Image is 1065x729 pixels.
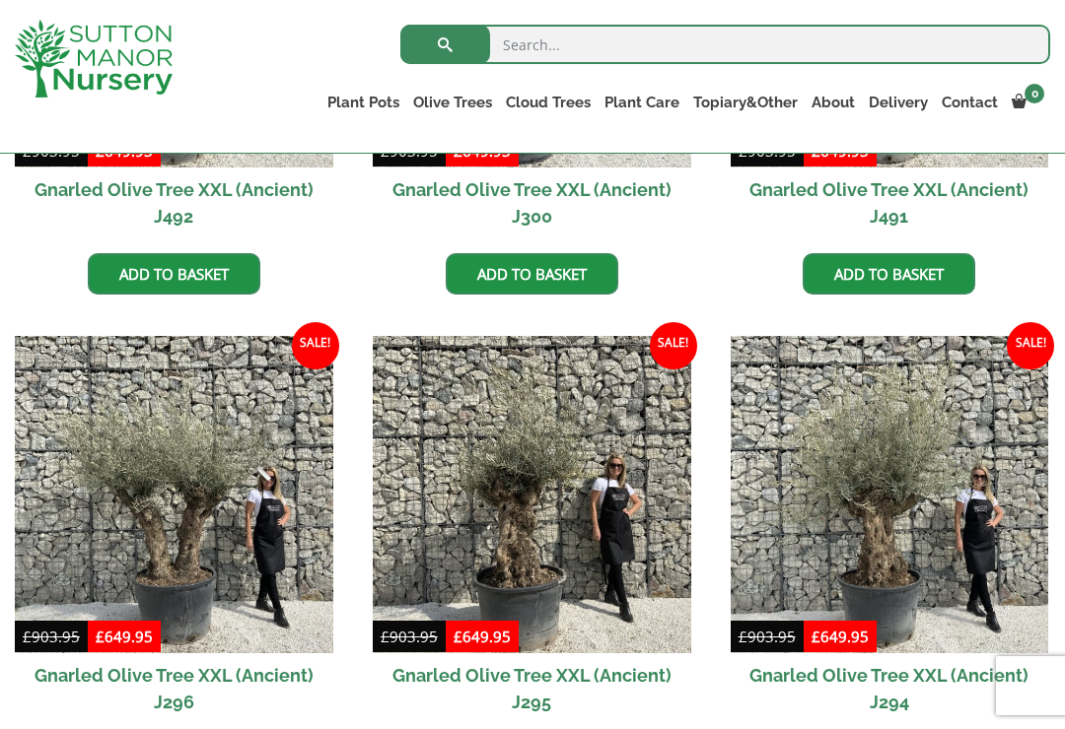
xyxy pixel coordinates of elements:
[381,141,390,161] span: £
[15,20,173,98] img: logo
[812,141,820,161] span: £
[739,627,796,646] bdi: 903.95
[454,141,511,161] bdi: 649.95
[739,141,796,161] bdi: 903.95
[373,167,691,238] h2: Gnarled Olive Tree XXL (Ancient) J300
[1005,89,1050,116] a: 0
[23,141,32,161] span: £
[1007,322,1054,369] span: Sale!
[454,141,462,161] span: £
[15,167,333,238] h2: Gnarled Olive Tree XXL (Ancient) J492
[406,89,499,116] a: Olive Trees
[292,322,339,369] span: Sale!
[88,253,260,295] a: Add to basket: “Gnarled Olive Tree XXL (Ancient) J492”
[381,627,390,646] span: £
[686,89,805,116] a: Topiary&Other
[812,141,869,161] bdi: 649.95
[381,627,438,646] bdi: 903.95
[650,322,697,369] span: Sale!
[373,336,691,725] a: Sale! Gnarled Olive Tree XXL (Ancient) J295
[15,336,333,725] a: Sale! Gnarled Olive Tree XXL (Ancient) J296
[373,336,691,654] img: Gnarled Olive Tree XXL (Ancient) J295
[805,89,862,116] a: About
[15,336,333,654] img: Gnarled Olive Tree XXL (Ancient) J296
[862,89,935,116] a: Delivery
[1025,84,1044,103] span: 0
[803,253,975,295] a: Add to basket: “Gnarled Olive Tree XXL (Ancient) J491”
[23,141,80,161] bdi: 903.95
[454,627,511,646] bdi: 649.95
[373,653,691,724] h2: Gnarled Olive Tree XXL (Ancient) J295
[812,627,820,646] span: £
[320,89,406,116] a: Plant Pots
[96,141,105,161] span: £
[731,336,1049,725] a: Sale! Gnarled Olive Tree XXL (Ancient) J294
[446,253,618,295] a: Add to basket: “Gnarled Olive Tree XXL (Ancient) J300”
[598,89,686,116] a: Plant Care
[739,141,747,161] span: £
[739,627,747,646] span: £
[23,627,80,646] bdi: 903.95
[731,336,1049,654] img: Gnarled Olive Tree XXL (Ancient) J294
[499,89,598,116] a: Cloud Trees
[731,167,1049,238] h2: Gnarled Olive Tree XXL (Ancient) J491
[731,653,1049,724] h2: Gnarled Olive Tree XXL (Ancient) J294
[812,627,869,646] bdi: 649.95
[15,653,333,724] h2: Gnarled Olive Tree XXL (Ancient) J296
[23,627,32,646] span: £
[96,141,153,161] bdi: 649.95
[935,89,1005,116] a: Contact
[454,627,462,646] span: £
[96,627,153,646] bdi: 649.95
[96,627,105,646] span: £
[400,25,1050,64] input: Search...
[381,141,438,161] bdi: 903.95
